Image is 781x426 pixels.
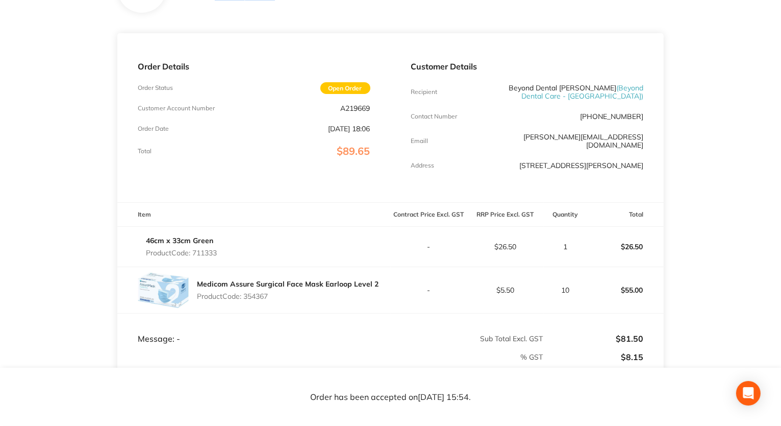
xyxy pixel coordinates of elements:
p: Order has been accepted on [DATE] 15:54 . [310,392,471,401]
a: 46cm x 33cm Green [146,236,213,245]
p: Contact Number [411,113,458,120]
a: [PERSON_NAME][EMAIL_ADDRESS][DOMAIN_NAME] [523,132,643,150]
p: Order Details [138,62,370,71]
p: Address [411,162,435,169]
p: $81.50 [544,334,644,343]
p: Sub Total Excl. GST [391,335,543,343]
th: Quantity [544,203,588,227]
p: [PHONE_NUMBER] [580,112,643,121]
p: Beyond Dental [PERSON_NAME] [488,84,643,100]
th: RRP Price Excl. GST [467,203,544,227]
a: Medicom Assure Surgical Face Mask Earloop Level 2 [197,279,379,289]
p: Order Status [138,84,173,91]
th: Item [117,203,391,227]
span: ( Beyond Dental Care - [GEOGRAPHIC_DATA] ) [521,83,643,101]
p: Customer Details [411,62,644,71]
span: Open Order [320,82,370,94]
span: $89.65 [337,145,370,157]
p: Total [138,148,152,155]
p: [STREET_ADDRESS][PERSON_NAME] [519,161,643,170]
p: Customer Account Number [138,105,215,112]
p: $5.50 [468,286,543,294]
p: Order Date [138,125,169,132]
p: - [391,243,467,251]
img: ZTF0NjFqaQ [138,267,189,313]
p: Product Code: 711333 [146,249,217,257]
p: A219669 [341,104,370,112]
p: 10 [544,286,587,294]
th: Contract Price Excl. GST [391,203,467,227]
div: Open Intercom Messenger [736,381,761,406]
th: Total [587,203,664,227]
p: 1 [544,243,587,251]
p: Product Code: 354367 [197,292,379,300]
td: Message: - [117,314,391,344]
p: % GST [118,353,543,361]
p: $8.15 [544,352,644,362]
p: Emaill [411,137,429,145]
p: $26.50 [468,243,543,251]
p: Recipient [411,88,438,96]
p: - [391,286,467,294]
p: [DATE] 18:06 [329,125,370,133]
p: $55.00 [588,278,663,302]
p: $26.50 [588,234,663,259]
